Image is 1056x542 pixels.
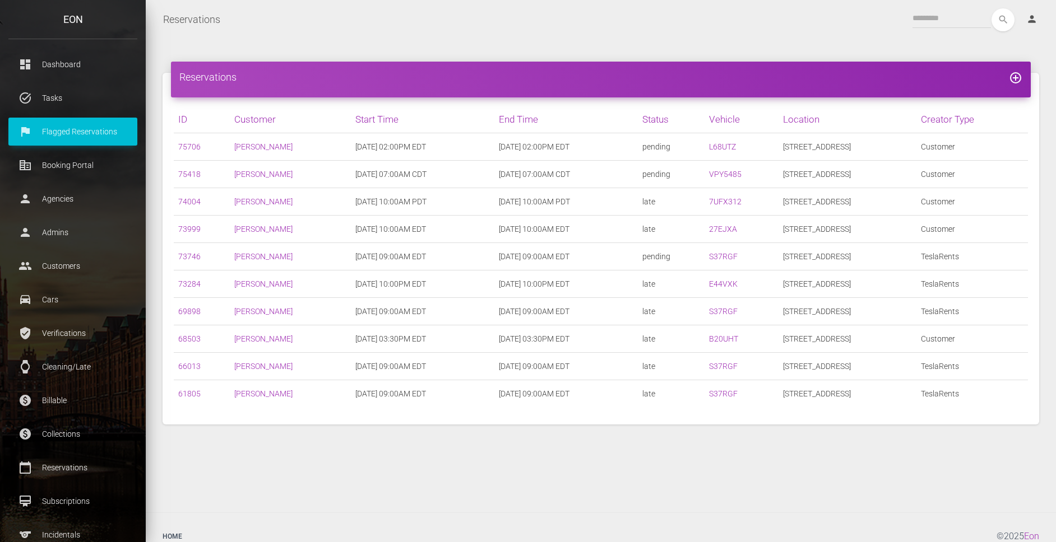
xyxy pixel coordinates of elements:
td: TeslaRents [916,298,1028,325]
a: [PERSON_NAME] [234,389,293,398]
td: [STREET_ADDRESS] [779,325,916,353]
a: watch Cleaning/Late [8,353,137,381]
p: Cars [17,291,129,308]
a: paid Collections [8,420,137,448]
a: [PERSON_NAME] [234,197,293,206]
a: 68503 [178,334,201,343]
a: S37RGF [709,307,738,316]
td: Customer [916,133,1028,161]
td: [DATE] 10:00PM EDT [351,270,494,298]
a: S37RGF [709,389,738,398]
p: Tasks [17,90,129,106]
a: corporate_fare Booking Portal [8,151,137,179]
td: [DATE] 10:00AM EDT [351,216,494,243]
td: late [638,380,704,408]
a: calendar_today Reservations [8,454,137,482]
a: 75418 [178,170,201,179]
a: 74004 [178,197,201,206]
td: Customer [916,188,1028,216]
a: L68UTZ [709,142,736,151]
a: task_alt Tasks [8,84,137,112]
p: Booking Portal [17,157,129,174]
td: [DATE] 10:00AM EDT [494,216,638,243]
p: Subscriptions [17,493,129,510]
th: Start Time [351,106,494,133]
a: S37RGF [709,362,738,371]
td: late [638,270,704,298]
td: [DATE] 09:00AM EDT [351,243,494,270]
td: [DATE] 09:00AM EDT [351,380,494,408]
td: [STREET_ADDRESS] [779,188,916,216]
a: [PERSON_NAME] [234,225,293,233]
p: Collections [17,426,129,442]
a: 27EJXA [709,225,737,233]
td: [STREET_ADDRESS] [779,298,916,325]
td: [DATE] 09:00AM EDT [494,298,638,325]
td: [STREET_ADDRESS] [779,380,916,408]
p: Verifications [17,325,129,342]
td: pending [638,133,704,161]
a: drive_eta Cars [8,286,137,314]
td: [DATE] 10:00AM PDT [351,188,494,216]
a: 66013 [178,362,201,371]
a: E44VXK [709,279,738,288]
h4: Reservations [179,70,1022,84]
a: 73284 [178,279,201,288]
td: [STREET_ADDRESS] [779,353,916,380]
td: Customer [916,161,1028,188]
p: Cleaning/Late [17,358,129,375]
a: [PERSON_NAME] [234,334,293,343]
a: 7UFX312 [709,197,742,206]
td: [STREET_ADDRESS] [779,243,916,270]
p: Agencies [17,190,129,207]
td: TeslaRents [916,270,1028,298]
p: Customers [17,258,129,274]
th: ID [174,106,230,133]
td: [DATE] 07:00AM CDT [494,161,638,188]
th: Customer [230,106,350,133]
a: [PERSON_NAME] [234,362,293,371]
p: Dashboard [17,56,129,73]
a: person Agencies [8,185,137,213]
a: 61805 [178,389,201,398]
a: person Admins [8,218,137,246]
td: [STREET_ADDRESS] [779,161,916,188]
a: person [1018,8,1048,31]
td: [DATE] 03:30PM EDT [494,325,638,353]
p: Flagged Reservations [17,123,129,140]
td: [DATE] 02:00PM EDT [494,133,638,161]
th: Vehicle [705,106,779,133]
td: [STREET_ADDRESS] [779,133,916,161]
td: [DATE] 09:00AM EDT [494,353,638,380]
a: dashboard Dashboard [8,50,137,78]
a: add_circle_outline [1009,71,1022,83]
td: late [638,325,704,353]
td: Customer [916,325,1028,353]
a: [PERSON_NAME] [234,252,293,261]
td: pending [638,243,704,270]
td: [DATE] 09:00AM EDT [494,243,638,270]
a: 73746 [178,252,201,261]
th: Creator Type [916,106,1028,133]
a: 73999 [178,225,201,233]
td: late [638,353,704,380]
i: add_circle_outline [1009,71,1022,85]
th: End Time [494,106,638,133]
td: [STREET_ADDRESS] [779,216,916,243]
a: verified_user Verifications [8,319,137,347]
a: 69898 [178,307,201,316]
td: [STREET_ADDRESS] [779,270,916,298]
p: Admins [17,224,129,241]
a: S37RGF [709,252,738,261]
a: 75706 [178,142,201,151]
td: TeslaRents [916,243,1028,270]
th: Location [779,106,916,133]
button: search [992,8,1015,31]
td: late [638,298,704,325]
td: late [638,188,704,216]
a: flag Flagged Reservations [8,118,137,146]
p: Reservations [17,459,129,476]
td: [DATE] 09:00AM EDT [494,380,638,408]
td: [DATE] 09:00AM EDT [351,298,494,325]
